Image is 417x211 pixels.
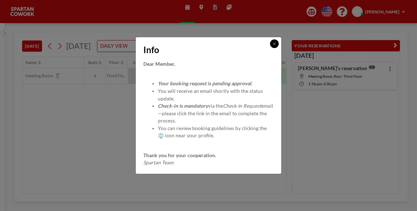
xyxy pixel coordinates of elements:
[158,102,274,125] li: via the email—please click the link in the email to complete the process.
[143,160,173,165] em: Spartan Team
[143,152,216,158] strong: Thank you for your cooperation.
[158,103,208,109] em: Check-in is mandatory
[223,103,261,109] em: Check-in Request
[143,44,159,55] span: Info
[158,81,252,86] em: Your booking request is pending approval.
[158,87,274,102] li: You will receive an email shortly with the status update.
[158,125,274,139] li: You can review booking guidelines by clicking the ⚖️ icon near your profile.
[143,61,175,67] strong: Dear Member,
